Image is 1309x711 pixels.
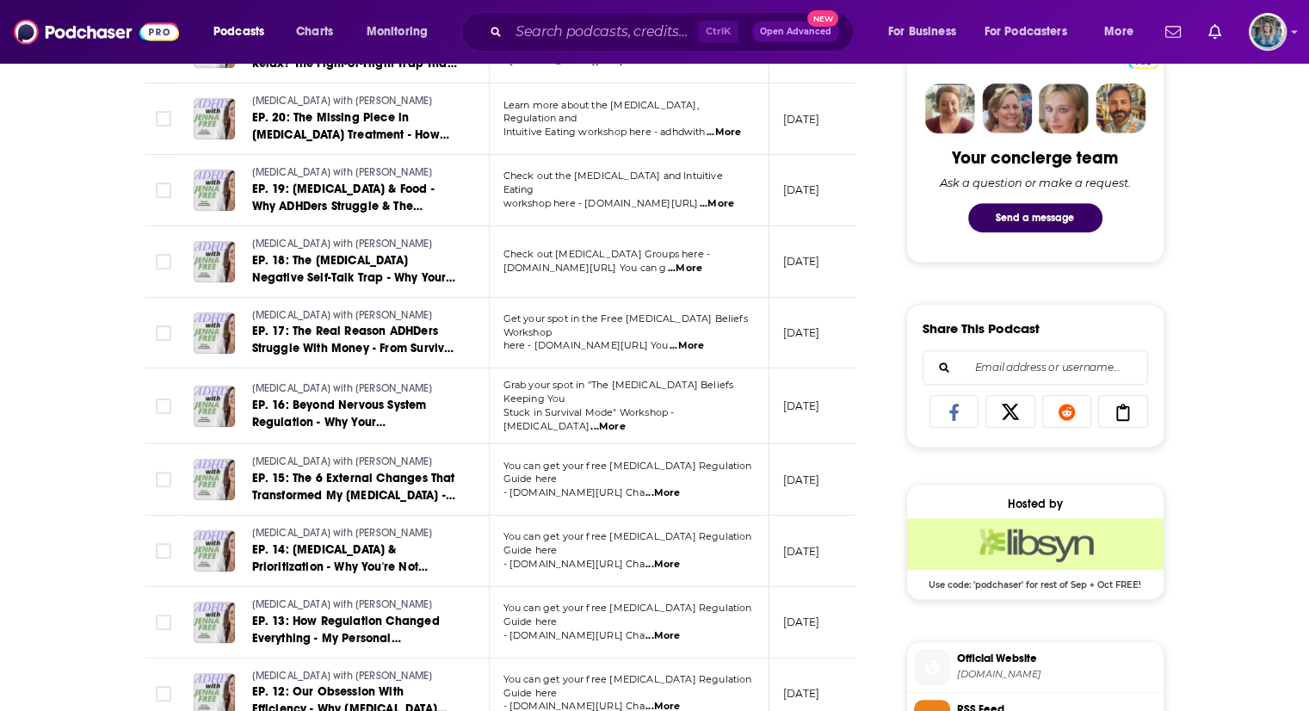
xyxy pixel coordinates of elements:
div: Ask a question or make a request. [940,176,1131,189]
img: Jon Profile [1096,83,1145,133]
a: [MEDICAL_DATA] with [PERSON_NAME] [252,165,459,181]
a: Share on X/Twitter [985,395,1035,428]
a: [MEDICAL_DATA] with [PERSON_NAME] [252,381,459,397]
span: Podcasts [213,20,264,44]
button: open menu [355,18,450,46]
button: Open AdvancedNew [752,22,839,42]
span: - [DOMAIN_NAME][URL] Cha [503,486,645,498]
span: You can get your free [MEDICAL_DATA] Regulation Guide here [503,673,752,699]
a: [MEDICAL_DATA] with [PERSON_NAME] [252,526,459,541]
span: EP. 19: [MEDICAL_DATA] & Food - Why ADHDers Struggle & The Intuitive Eating Solution | [MEDICAL_D... [252,182,435,265]
span: Toggle select row [156,399,171,414]
img: User Profile [1249,13,1287,51]
span: Toggle select row [156,615,171,630]
span: Official Website [957,651,1157,666]
div: Search podcasts, credits, & more... [478,12,870,52]
span: For Business [888,20,956,44]
p: [DATE] [783,325,820,340]
span: EP. 20: The Missing Piece in [MEDICAL_DATA] Treatment - How Nervous System, Thoughts & Behavior W... [252,110,449,211]
p: [DATE] [783,473,820,487]
span: Stuck in Survival Mode" Workshop - [MEDICAL_DATA] [503,406,675,432]
a: [MEDICAL_DATA] with [PERSON_NAME] [252,454,459,470]
p: [DATE] [783,615,820,629]
input: Email address or username... [937,351,1133,384]
div: Hosted by [907,497,1164,511]
p: [DATE] [783,182,820,197]
span: Check out [MEDICAL_DATA] Groups here - [503,248,711,260]
button: Send a message [968,203,1102,232]
button: open menu [876,18,978,46]
span: EP. 14: [MEDICAL_DATA] & Prioritization - Why You're Not Actually Bad at It & What's Really Going... [252,542,441,626]
span: [MEDICAL_DATA] with [PERSON_NAME] [252,166,433,178]
p: [DATE] [783,399,820,413]
a: Official Website[DOMAIN_NAME] [914,649,1157,685]
a: Show notifications dropdown [1201,17,1228,46]
img: Podchaser - Follow, Share and Rate Podcasts [14,15,179,48]
span: Logged in as EllaDavidson [1249,13,1287,51]
span: Use code: 'podchaser' for rest of Sep + Oct FREE! [907,570,1164,590]
span: [MEDICAL_DATA] with [PERSON_NAME] [252,309,433,321]
p: [DATE] [783,112,820,127]
a: [MEDICAL_DATA] with [PERSON_NAME] [252,94,459,109]
a: [MEDICAL_DATA] with [PERSON_NAME] [252,597,459,613]
h3: Share This Podcast [923,320,1040,337]
a: Charts [285,18,343,46]
span: [DOMAIN_NAME][URL] You can g [503,262,667,274]
img: Barbara Profile [982,83,1032,133]
span: [MEDICAL_DATA] with [PERSON_NAME] [252,238,433,250]
a: Libsyn Deal: Use code: 'podchaser' for rest of Sep + Oct FREE! [907,518,1164,589]
img: Libsyn Deal: Use code: 'podchaser' for rest of Sep + Oct FREE! [907,518,1164,570]
img: Jules Profile [1039,83,1089,133]
a: EP. 20: The Missing Piece in [MEDICAL_DATA] Treatment - How Nervous System, Thoughts & Behavior W... [252,109,459,144]
a: EP. 19: [MEDICAL_DATA] & Food - Why ADHDers Struggle & The Intuitive Eating Solution | [MEDICAL_D... [252,181,459,215]
span: EP. 13: How Regulation Changed Everything - My Personal [MEDICAL_DATA] Transformation Story | [ME... [252,614,440,697]
span: Ctrl K [698,21,738,43]
div: Search followers [923,350,1148,385]
span: - [DOMAIN_NAME][URL] Cha [503,558,645,570]
span: ...More [670,339,704,353]
span: Monitoring [367,20,428,44]
span: New [807,10,838,27]
span: EP. 15: The 6 External Changes That Transformed My [MEDICAL_DATA] - Simple Tools for Better Regul... [252,471,455,554]
a: [MEDICAL_DATA] with [PERSON_NAME] [252,237,459,252]
button: open menu [201,18,287,46]
span: Get your spot in the Free [MEDICAL_DATA] Beliefs Workshop [503,312,748,338]
span: sites.libsyn.com [957,668,1157,681]
div: Your concierge team [952,147,1118,169]
span: ...More [707,126,741,139]
img: Sydney Profile [925,83,975,133]
span: - [DOMAIN_NAME][URL] Cha [503,629,645,641]
span: ...More [645,486,680,500]
span: Toggle select row [156,472,171,487]
button: open menu [1092,18,1155,46]
span: You can get your free [MEDICAL_DATA] Regulation Guide here [503,460,752,485]
span: workshop here - [DOMAIN_NAME][URL] [503,197,699,209]
span: Intuitive Eating workshop here - adhdwith [503,126,706,138]
span: [MEDICAL_DATA] with [PERSON_NAME] [252,527,433,539]
button: open menu [973,18,1092,46]
span: Toggle select row [156,111,171,127]
a: EP. 18: The [MEDICAL_DATA] Negative Self-Talk Trap - Why Your Brain Thinks Criticism Keeps You Sa... [252,252,459,287]
span: Toggle select row [156,182,171,198]
span: You can get your free [MEDICAL_DATA] Regulation Guide here [503,602,752,628]
p: [DATE] [783,544,820,559]
button: Show profile menu [1249,13,1287,51]
a: EP. 15: The 6 External Changes That Transformed My [MEDICAL_DATA] - Simple Tools for Better Regul... [252,470,459,504]
a: Share on Reddit [1042,395,1092,428]
a: EP. 14: [MEDICAL_DATA] & Prioritization - Why You're Not Actually Bad at It & What's Really Going... [252,541,459,576]
p: [DATE] [783,254,820,269]
span: Open Advanced [760,28,831,36]
a: EP. 13: How Regulation Changed Everything - My Personal [MEDICAL_DATA] Transformation Story | [ME... [252,613,459,647]
span: Charts [296,20,333,44]
span: ...More [590,420,625,434]
span: ...More [645,558,680,572]
span: [MEDICAL_DATA] with [PERSON_NAME] [252,598,433,610]
span: EP. 18: The [MEDICAL_DATA] Negative Self-Talk Trap - Why Your Brain Thinks Criticism Keeps You Sa... [252,253,456,337]
span: Toggle select row [156,254,171,269]
input: Search podcasts, credits, & more... [509,18,698,46]
span: ...More [668,262,702,275]
a: EP. 16: Beyond Nervous System Regulation - Why Your [MEDICAL_DATA] Beliefs Need Healing Too | [ME... [252,397,459,431]
span: [MEDICAL_DATA] with [PERSON_NAME] [252,95,433,107]
span: [MEDICAL_DATA] with [PERSON_NAME] [252,670,433,682]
